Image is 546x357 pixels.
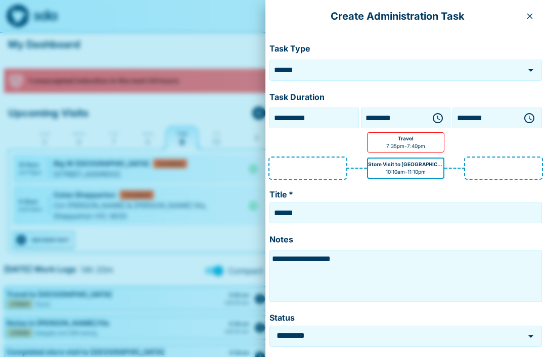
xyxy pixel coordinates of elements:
[272,110,356,126] input: Choose date, selected date is 9 Oct 2025
[455,110,515,126] input: Choose time, selected time is 7:40 PM
[398,135,414,142] p: Travel
[524,63,538,77] button: Open
[269,42,542,56] p: Task Type
[363,110,424,126] input: Choose time, selected time is 7:35 PM
[524,329,538,343] button: Open
[269,233,542,246] p: Notes
[386,168,426,176] p: 10:10am - 11:10pm
[386,142,425,150] p: 7:35pm - 7:40pm
[269,91,542,104] p: Task Duration
[274,8,522,24] p: Create Administration Task
[368,161,443,168] p: Store Visit to [GEOGRAPHIC_DATA]
[269,312,542,324] label: Status
[269,189,542,200] label: Title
